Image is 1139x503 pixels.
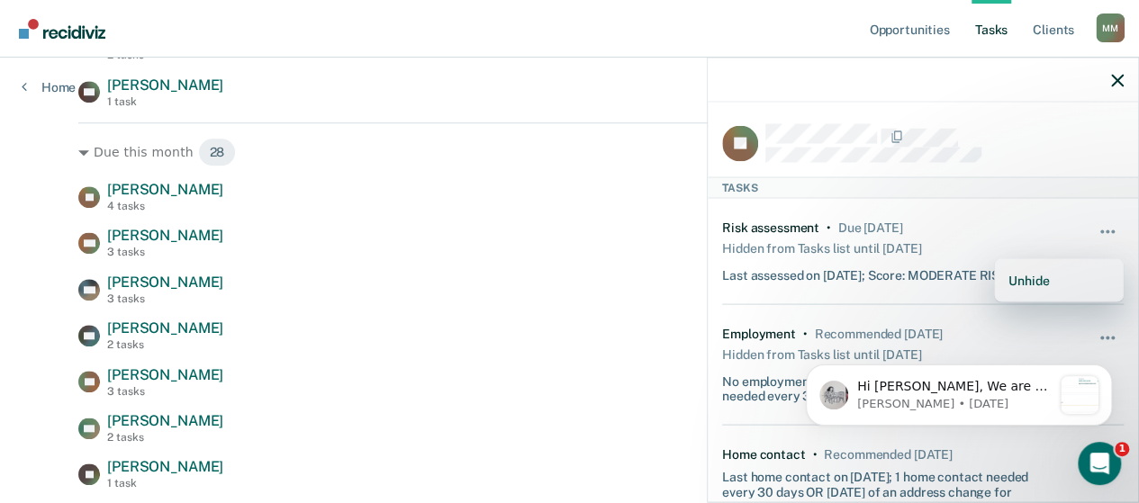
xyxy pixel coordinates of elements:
[838,220,903,236] div: Due 3 years ago
[1096,13,1125,42] button: Profile dropdown button
[107,246,223,258] div: 3 tasks
[812,447,817,463] div: •
[722,341,921,366] div: Hidden from Tasks list until [DATE]
[22,79,76,95] a: Home
[19,19,105,39] img: Recidiviz
[722,366,1057,404] div: No employment verification on record; 1 verification needed every 30 days for current case type
[107,227,223,244] span: [PERSON_NAME]
[722,236,921,261] div: Hidden from Tasks list until [DATE]
[107,200,223,212] div: 4 tasks
[722,220,819,236] div: Risk assessment
[107,76,223,94] span: [PERSON_NAME]
[722,261,1008,283] div: Last assessed on [DATE]; Score: MODERATE RISK
[107,412,223,429] span: [PERSON_NAME]
[107,366,223,383] span: [PERSON_NAME]
[107,181,223,198] span: [PERSON_NAME]
[107,431,223,444] div: 2 tasks
[107,274,223,291] span: [PERSON_NAME]
[107,458,223,475] span: [PERSON_NAME]
[803,326,808,341] div: •
[827,220,831,236] div: •
[107,292,223,305] div: 3 tasks
[824,447,952,463] div: Recommended today
[107,385,223,398] div: 3 tasks
[1096,13,1125,42] div: M M
[107,477,223,490] div: 1 task
[78,138,1061,166] div: Due this month
[722,326,796,341] div: Employment
[107,338,223,351] div: 2 tasks
[708,176,1138,198] div: Tasks
[107,95,223,108] div: 1 task
[1008,266,1109,296] button: Unhide
[1078,442,1121,485] iframe: Intercom live chat
[814,326,942,341] div: Recommended 5 days ago
[107,319,223,337] span: [PERSON_NAME]
[198,138,237,166] span: 28
[1115,442,1129,456] span: 1
[779,328,1139,454] iframe: Intercom notifications message
[722,447,805,463] div: Home contact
